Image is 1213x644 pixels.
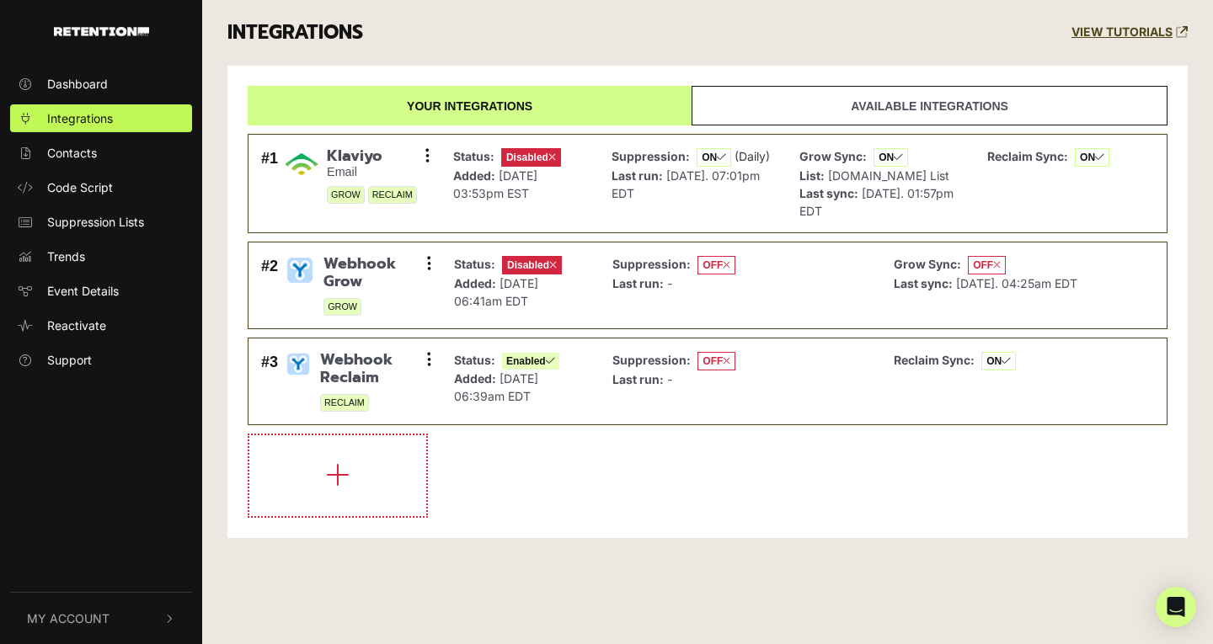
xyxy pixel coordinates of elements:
[261,147,278,220] div: #1
[454,276,538,308] span: [DATE] 06:41am EDT
[799,149,867,163] strong: Grow Sync:
[453,168,537,200] span: [DATE] 03:53pm EST
[10,70,192,98] a: Dashboard
[10,277,192,305] a: Event Details
[10,593,192,644] button: My Account
[47,109,113,127] span: Integrations
[454,353,495,367] strong: Status:
[47,144,97,162] span: Contacts
[285,351,312,378] img: Webhook Reclaim
[10,208,192,236] a: Suppression Lists
[285,147,318,181] img: Klaviyo
[799,186,954,218] span: [DATE]. 01:57pm EDT
[501,148,561,167] span: Disabled
[10,242,192,270] a: Trends
[697,148,731,167] span: ON
[956,276,1077,290] span: [DATE]. 04:25am EDT
[47,317,106,334] span: Reactivate
[54,27,149,36] img: Retention.com
[692,86,1168,125] a: Available integrations
[10,139,192,167] a: Contacts
[261,351,278,412] div: #3
[874,148,908,167] span: ON
[612,168,663,183] strong: Last run:
[320,351,429,387] span: Webhook Reclaim
[454,257,495,271] strong: Status:
[47,75,108,93] span: Dashboard
[10,173,192,201] a: Code Script
[1071,25,1188,40] a: VIEW TUTORIALS
[248,86,692,125] a: Your integrations
[502,353,559,370] span: Enabled
[612,353,691,367] strong: Suppression:
[285,255,315,285] img: Webhook Grow
[981,352,1016,370] span: ON
[327,147,417,166] span: Klaviyo
[454,371,496,386] strong: Added:
[894,353,975,367] strong: Reclaim Sync:
[27,609,110,627] span: My Account
[697,256,735,274] span: OFF
[327,165,417,179] small: Email
[667,372,672,386] span: -
[828,168,949,183] span: [DOMAIN_NAME] List
[612,257,691,271] strong: Suppression:
[323,298,361,316] span: GROW
[612,149,690,163] strong: Suppression:
[987,149,1068,163] strong: Reclaim Sync:
[799,186,858,200] strong: Last sync:
[1156,587,1196,627] div: Open Intercom Messenger
[667,276,672,290] span: -
[799,168,825,183] strong: List:
[47,282,119,300] span: Event Details
[227,21,363,45] h3: INTEGRATIONS
[454,371,538,403] span: [DATE] 06:39am EDT
[453,168,495,183] strong: Added:
[10,346,192,374] a: Support
[10,104,192,132] a: Integrations
[612,276,664,290] strong: Last run:
[261,255,278,316] div: #2
[454,276,496,290] strong: Added:
[612,168,760,200] span: [DATE]. 07:01pm EDT
[323,255,429,291] span: Webhook Grow
[47,247,85,265] span: Trends
[968,256,1006,274] span: OFF
[1075,148,1109,167] span: ON
[894,276,953,290] strong: Last sync:
[697,352,735,370] span: OFF
[453,149,494,163] strong: Status:
[502,256,562,274] span: Disabled
[320,394,369,412] span: RECLAIM
[735,149,770,163] span: (Daily)
[47,178,113,196] span: Code Script
[327,186,365,204] span: GROW
[10,311,192,339] a: Reactivate
[47,213,144,231] span: Suppression Lists
[894,257,961,271] strong: Grow Sync:
[612,372,664,386] strong: Last run:
[47,351,92,369] span: Support
[368,186,417,204] span: RECLAIM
